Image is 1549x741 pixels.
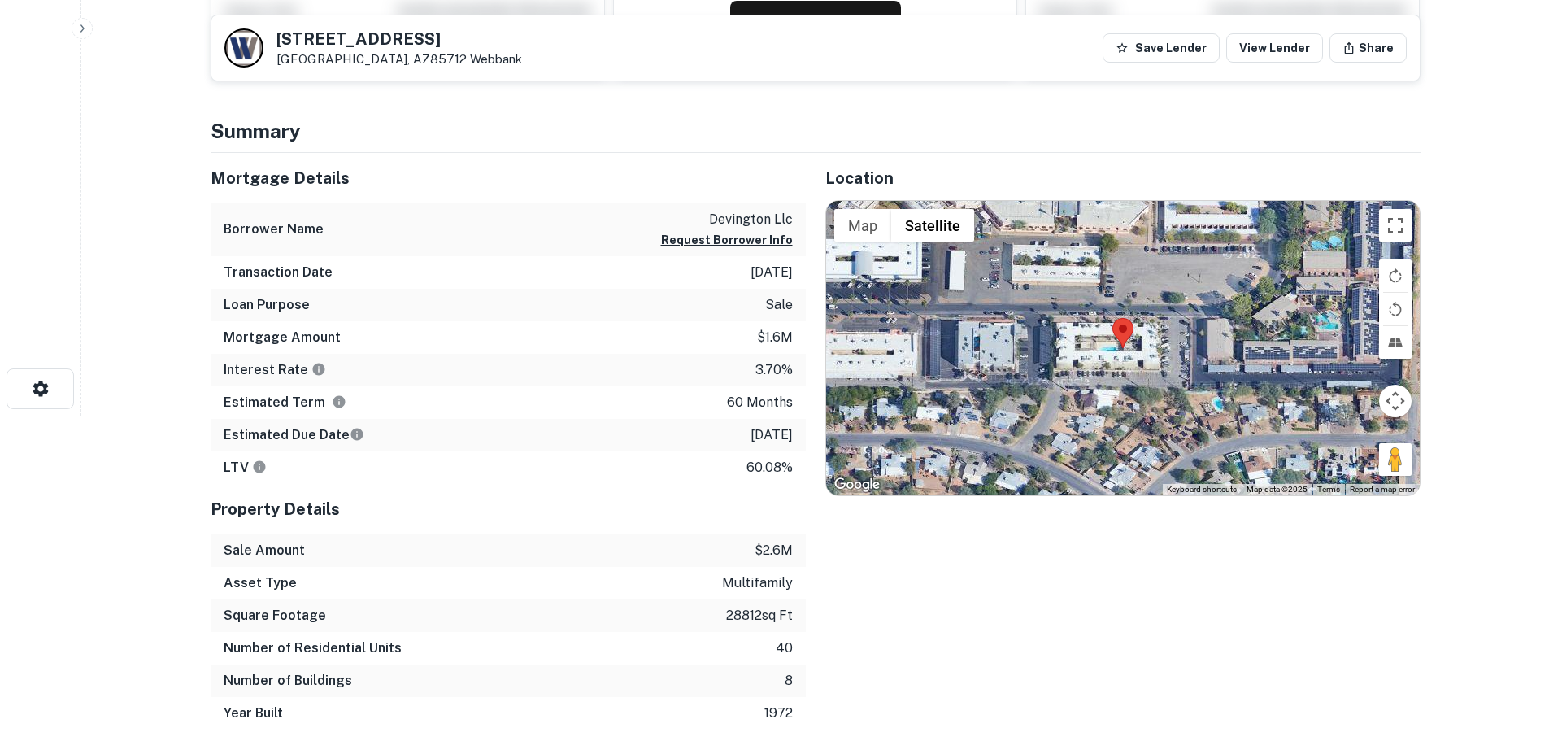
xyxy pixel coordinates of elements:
button: Tilt map [1379,326,1412,359]
h6: Year Built [224,704,283,723]
p: 8 [785,671,793,691]
a: Terms [1317,485,1340,494]
h6: Transaction Date [224,263,333,282]
button: Share [1329,33,1407,63]
button: Keyboard shortcuts [1167,484,1237,495]
h4: Summary [211,116,1421,146]
p: multifamily [722,573,793,593]
button: Toggle fullscreen view [1379,209,1412,242]
a: View Lender [1226,33,1323,63]
p: 60 months [727,393,793,412]
button: Show street map [834,209,891,242]
svg: The interest rates displayed on the website are for informational purposes only and may be report... [311,362,326,377]
h5: Location [825,166,1421,190]
p: 1972 [764,704,793,723]
a: Report a map error [1350,485,1415,494]
h6: Loan Purpose [224,295,310,315]
p: $2.6m [755,541,793,560]
a: Webbank [470,52,522,66]
button: Show satellite imagery [891,209,974,242]
h6: Estimated Term [224,393,346,412]
h6: Mortgage Amount [224,328,341,347]
span: Map data ©2025 [1247,485,1308,494]
svg: Term is based on a standard schedule for this type of loan. [332,394,346,409]
h6: Sale Amount [224,541,305,560]
svg: Estimate is based on a standard schedule for this type of loan. [350,427,364,442]
button: Rotate map clockwise [1379,259,1412,292]
button: Request Borrower Info [661,230,793,250]
p: [DATE] [751,263,793,282]
p: 3.70% [755,360,793,380]
h6: Borrower Name [224,220,324,239]
h5: Property Details [211,497,806,521]
h6: Number of Residential Units [224,639,402,658]
h6: LTV [224,458,267,477]
h6: Asset Type [224,573,297,593]
p: devington llc [661,210,793,229]
p: 28812 sq ft [726,606,793,625]
h6: Number of Buildings [224,671,352,691]
p: 40 [776,639,793,658]
h5: [STREET_ADDRESS] [276,31,522,47]
p: [DATE] [751,425,793,445]
button: Request Borrower Info [730,1,901,40]
button: Save Lender [1103,33,1220,63]
img: Google [830,474,884,495]
a: Open this area in Google Maps (opens a new window) [830,474,884,495]
button: Map camera controls [1379,385,1412,417]
h6: Estimated Due Date [224,425,364,445]
p: [GEOGRAPHIC_DATA], AZ85712 [276,52,522,67]
p: $1.6m [757,328,793,347]
button: Drag Pegman onto the map to open Street View [1379,443,1412,476]
p: 60.08% [746,458,793,477]
h5: Mortgage Details [211,166,806,190]
button: Rotate map counterclockwise [1379,293,1412,325]
svg: LTVs displayed on the website are for informational purposes only and may be reported incorrectly... [252,460,267,474]
h6: Interest Rate [224,360,326,380]
h6: Square Footage [224,606,326,625]
iframe: Chat Widget [1468,611,1549,689]
p: sale [765,295,793,315]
